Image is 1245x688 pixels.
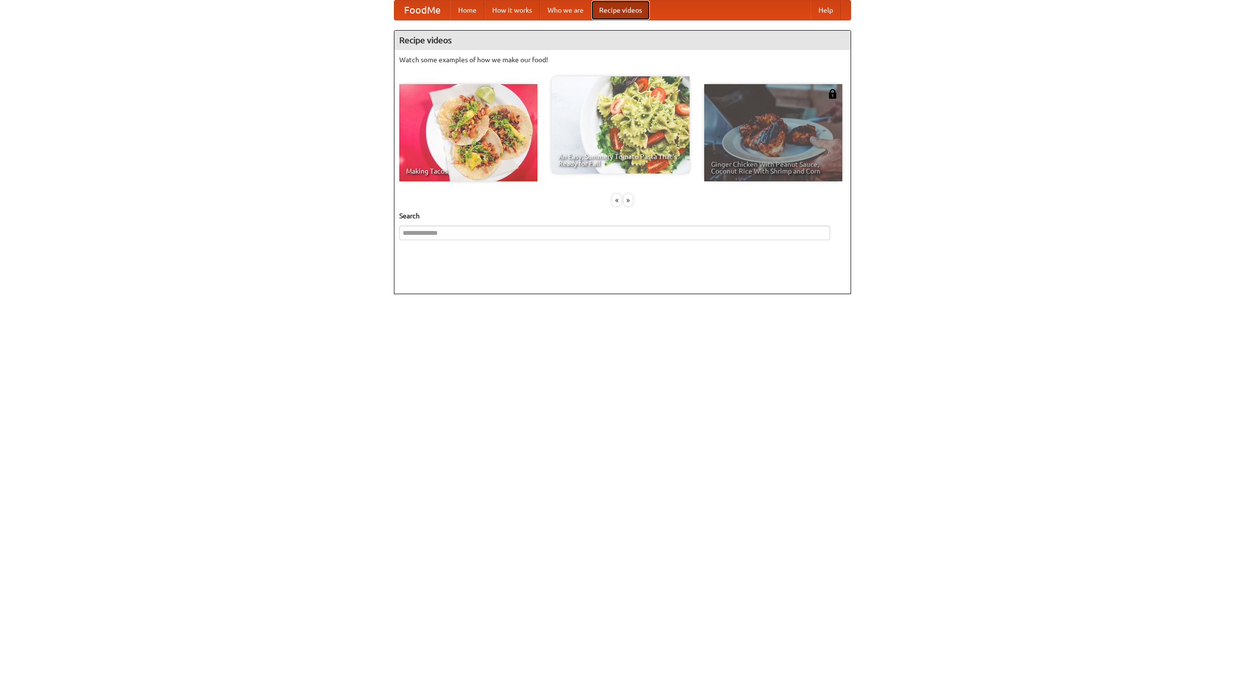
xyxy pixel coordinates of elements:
a: Making Tacos [399,84,537,181]
h4: Recipe videos [394,31,851,50]
a: Recipe videos [591,0,650,20]
div: « [612,194,621,206]
a: How it works [484,0,540,20]
a: Who we are [540,0,591,20]
a: Home [450,0,484,20]
h5: Search [399,211,846,221]
a: Help [811,0,841,20]
span: Making Tacos [406,168,531,175]
a: An Easy, Summery Tomato Pasta That's Ready for Fall [551,76,690,174]
p: Watch some examples of how we make our food! [399,55,846,65]
span: An Easy, Summery Tomato Pasta That's Ready for Fall [558,153,683,167]
img: 483408.png [828,89,837,99]
div: » [624,194,633,206]
a: FoodMe [394,0,450,20]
